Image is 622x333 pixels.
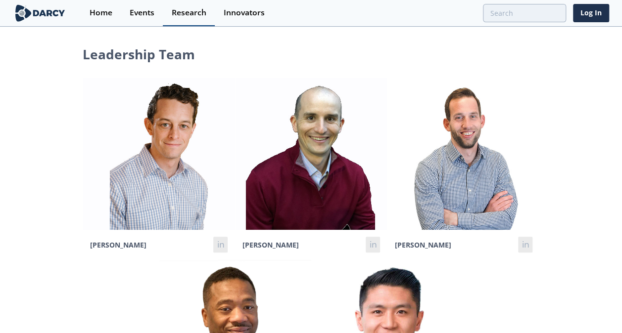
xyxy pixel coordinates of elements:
a: Log In [573,4,609,22]
div: Research [172,9,206,17]
h1: Leadership Team [83,45,540,64]
img: logo-wide.svg [13,4,67,22]
img: Phil Kantor [236,78,387,230]
input: Advanced Search [483,4,566,22]
span: [PERSON_NAME] [394,240,451,250]
div: Innovators [224,9,265,17]
span: [PERSON_NAME] [242,240,299,250]
img: Lennart Huijbers [387,78,539,230]
span: [PERSON_NAME] [90,240,146,250]
a: fusion-linkedin [518,237,532,252]
a: fusion-linkedin [366,237,380,252]
img: Sam Long [83,78,235,230]
div: Home [90,9,112,17]
a: fusion-linkedin [213,237,228,252]
div: Events [130,9,154,17]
